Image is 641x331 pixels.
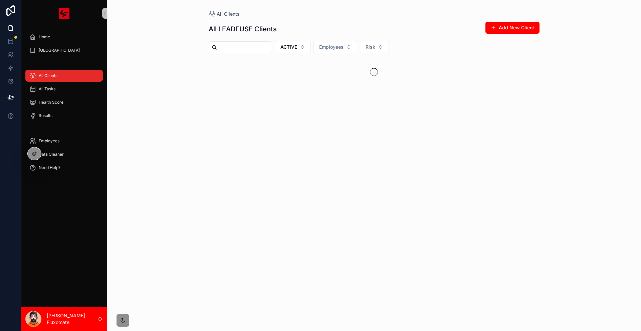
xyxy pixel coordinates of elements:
[25,96,103,108] a: Health Score
[39,138,59,144] span: Employees
[39,48,80,53] span: [GEOGRAPHIC_DATA]
[360,41,389,53] button: Select Button
[209,11,240,17] a: All Clients
[217,11,240,17] span: All Clients
[319,44,344,50] span: Employees
[280,44,297,50] span: ACTIVE
[39,113,52,118] span: Results
[275,41,311,53] button: Select Button
[39,86,55,92] span: All Tasks
[366,44,375,50] span: Risk
[21,27,107,181] div: scrollable content
[25,31,103,43] a: Home
[25,135,103,147] a: Employees
[47,312,97,326] p: [PERSON_NAME] - Fluxomate
[39,152,64,157] span: Data Cleaner
[39,73,57,78] span: All Clients
[313,41,357,53] button: Select Button
[25,44,103,56] a: [GEOGRAPHIC_DATA]
[209,24,277,34] h1: All LEADFUSE Clients
[485,22,540,34] button: Add New Client
[25,110,103,122] a: Results
[25,148,103,160] a: Data Cleaner
[25,83,103,95] a: All Tasks
[39,34,50,40] span: Home
[39,100,63,105] span: Health Score
[59,8,69,19] img: App logo
[25,70,103,82] a: All Clients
